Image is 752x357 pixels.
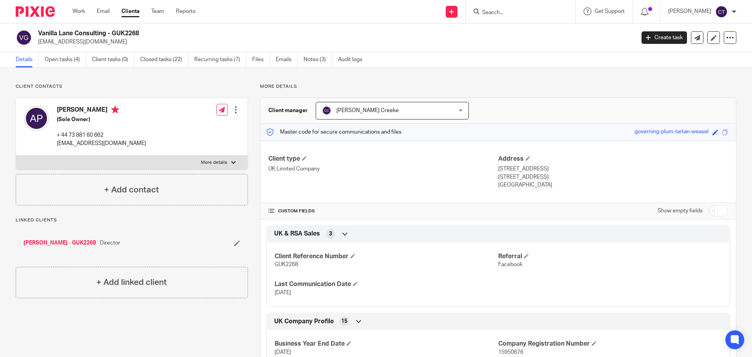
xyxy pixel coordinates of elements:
span: [DATE] [275,350,291,355]
i: Primary [111,106,119,114]
p: [EMAIL_ADDRESS][DOMAIN_NAME] [38,38,630,46]
a: Clients [121,7,139,15]
p: [GEOGRAPHIC_DATA] [498,181,728,189]
a: Details [16,52,39,67]
h4: CUSTOM FIELDS [268,208,498,214]
input: Search [481,9,552,16]
a: Recurring tasks (7) [194,52,246,67]
a: Email [97,7,110,15]
h4: + Add linked client [96,276,167,288]
p: UK Limited Company [268,165,498,173]
h4: + Add contact [104,184,159,196]
h5: (Sole Owner) [57,116,146,123]
span: UK & RSA Sales [274,230,320,238]
img: svg%3E [322,106,331,115]
label: Show empty fields [658,207,703,215]
img: Pixie [16,6,55,17]
span: [PERSON_NAME] Creeke [336,108,399,113]
a: Emails [276,52,298,67]
div: governing-plum-tartan-weasel [634,128,709,137]
a: Audit logs [338,52,368,67]
p: [PERSON_NAME] [668,7,711,15]
a: Files [252,52,270,67]
img: svg%3E [24,106,49,131]
p: [STREET_ADDRESS] [498,173,728,181]
a: Work [72,7,85,15]
h4: Client type [268,155,498,163]
a: Client tasks (0) [92,52,134,67]
h2: Vanilla Lane Consulting - GUK2268 [38,29,512,38]
h3: Client manager [268,107,308,114]
span: Director [100,239,120,247]
h4: Referral [498,252,722,261]
p: Linked clients [16,217,248,223]
p: Client contacts [16,83,248,90]
span: 15950676 [498,350,523,355]
p: + 44 73 881 60 662 [57,131,146,139]
a: Open tasks (4) [45,52,86,67]
h4: [PERSON_NAME] [57,106,146,116]
span: [DATE] [275,290,291,295]
span: Get Support [595,9,625,14]
span: 15 [341,317,347,325]
a: Closed tasks (22) [140,52,188,67]
h4: Address [498,155,728,163]
span: Facebook [498,262,522,267]
a: Notes (3) [304,52,332,67]
a: Reports [176,7,195,15]
img: svg%3E [16,29,32,46]
span: 3 [329,230,332,238]
p: [STREET_ADDRESS] [498,165,728,173]
p: More details [260,83,736,90]
span: GUK2268 [275,262,298,267]
h4: Client Reference Number [275,252,498,261]
p: More details [201,159,227,166]
a: Team [151,7,164,15]
h4: Last Communication Date [275,280,498,288]
img: svg%3E [715,5,728,18]
p: [EMAIL_ADDRESS][DOMAIN_NAME] [57,140,146,147]
h4: Company Registration Number [498,340,722,348]
p: Master code for secure communications and files [266,128,401,136]
a: Create task [642,31,687,44]
span: UK Company Profile [274,317,334,326]
h4: Business Year End Date [275,340,498,348]
a: [PERSON_NAME] - GUK2268 [23,239,96,247]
